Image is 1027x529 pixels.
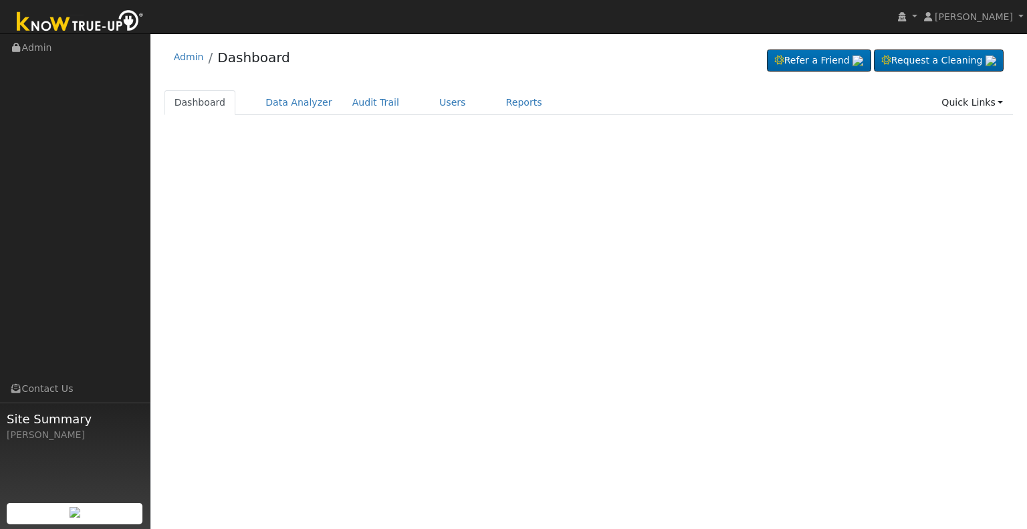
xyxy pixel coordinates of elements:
img: retrieve [70,507,80,518]
a: Audit Trail [342,90,409,115]
a: Quick Links [931,90,1013,115]
a: Users [429,90,476,115]
div: [PERSON_NAME] [7,428,143,442]
a: Dashboard [164,90,236,115]
a: Admin [174,51,204,62]
span: [PERSON_NAME] [935,11,1013,22]
img: Know True-Up [10,7,150,37]
a: Data Analyzer [255,90,342,115]
a: Dashboard [217,49,290,66]
a: Refer a Friend [767,49,871,72]
span: Site Summary [7,410,143,428]
img: retrieve [852,56,863,66]
a: Request a Cleaning [874,49,1004,72]
img: retrieve [986,56,996,66]
a: Reports [496,90,552,115]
